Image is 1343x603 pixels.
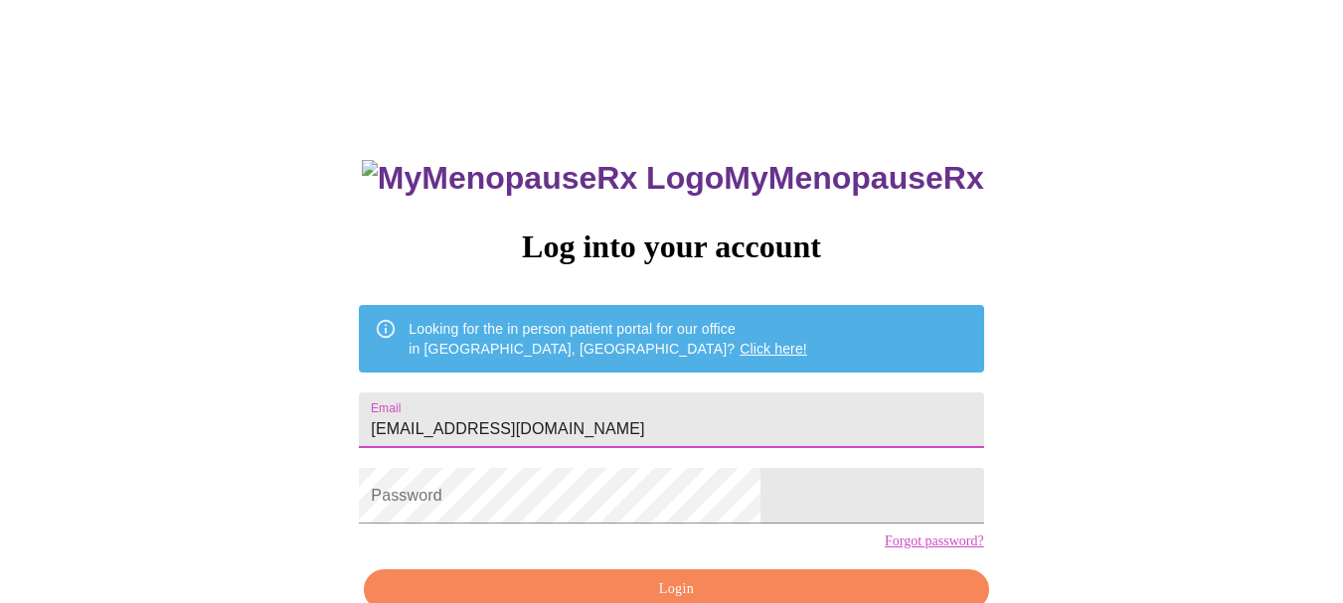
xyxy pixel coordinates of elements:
span: Login [387,577,965,602]
div: Looking for the in person patient portal for our office in [GEOGRAPHIC_DATA], [GEOGRAPHIC_DATA]? [409,311,807,367]
a: Click here! [740,341,807,357]
h3: Log into your account [359,228,983,265]
h3: MyMenopauseRx [362,160,984,197]
a: Forgot password? [885,533,984,549]
img: MyMenopauseRx Logo [362,160,724,197]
